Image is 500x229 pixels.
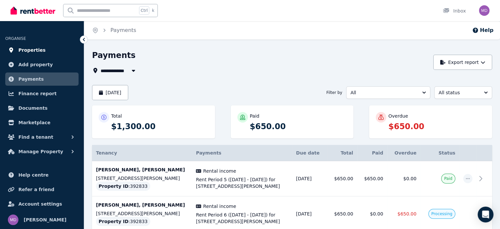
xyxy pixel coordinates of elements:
[5,168,79,182] a: Help centre
[203,203,236,210] span: Rental income
[292,161,327,196] td: [DATE]
[472,26,493,34] button: Help
[18,104,48,112] span: Documents
[5,87,79,100] a: Finance report
[387,145,420,161] th: Overdue
[478,207,493,222] div: Open Intercom Messenger
[96,210,188,217] p: [STREET_ADDRESS][PERSON_NAME]
[96,182,150,191] div: : 392833
[5,197,79,211] a: Account settings
[443,8,466,14] div: Inbox
[96,202,188,208] p: [PERSON_NAME], [PERSON_NAME]
[24,216,66,224] span: [PERSON_NAME]
[18,119,50,127] span: Marketplace
[11,6,55,15] img: RentBetter
[327,145,357,161] th: Total
[5,43,79,57] a: Properties
[420,145,459,161] th: Status
[326,90,342,95] span: Filter by
[196,150,221,156] span: Payments
[346,86,430,99] button: All
[18,133,53,141] span: Find a tenant
[433,55,492,70] button: Export report
[18,171,49,179] span: Help centre
[5,58,79,71] a: Add property
[110,27,136,33] a: Payments
[111,113,122,119] p: Total
[431,211,452,216] span: Processing
[99,218,129,225] span: Property ID
[479,5,489,16] img: Mark Dunne
[18,148,63,156] span: Manage Property
[5,101,79,115] a: Documents
[388,121,486,132] p: $650.00
[439,89,479,96] span: All status
[111,121,208,132] p: $1,300.00
[96,166,188,173] p: [PERSON_NAME], [PERSON_NAME]
[250,113,259,119] p: Paid
[152,8,154,13] span: k
[5,183,79,196] a: Refer a friend
[92,50,135,61] h1: Payments
[18,46,46,54] span: Properties
[92,85,128,100] button: [DATE]
[196,212,288,225] span: Rent Period 6 ([DATE] - [DATE]) for [STREET_ADDRESS][PERSON_NAME]
[434,86,492,99] button: All status
[357,161,387,196] td: $650.00
[397,211,417,216] span: $650.00
[350,89,417,96] span: All
[203,168,236,174] span: Rental income
[357,145,387,161] th: Paid
[388,113,408,119] p: Overdue
[5,130,79,144] button: Find a tenant
[5,145,79,158] button: Manage Property
[292,145,327,161] th: Due date
[8,215,18,225] img: Mark Dunne
[5,116,79,129] a: Marketplace
[444,176,452,181] span: Paid
[5,36,26,41] span: ORGANISE
[18,90,57,98] span: Finance report
[18,200,62,208] span: Account settings
[139,6,149,15] span: Ctrl
[92,145,192,161] th: Tenancy
[250,121,347,132] p: $650.00
[96,175,188,182] p: [STREET_ADDRESS][PERSON_NAME]
[5,72,79,86] a: Payments
[403,176,417,181] span: $0.00
[18,186,54,193] span: Refer a friend
[99,183,129,189] span: Property ID
[18,61,53,69] span: Add property
[18,75,44,83] span: Payments
[327,161,357,196] td: $650.00
[84,21,144,40] nav: Breadcrumb
[96,217,150,226] div: : 392833
[196,176,288,189] span: Rent Period 5 ([DATE] - [DATE]) for [STREET_ADDRESS][PERSON_NAME]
